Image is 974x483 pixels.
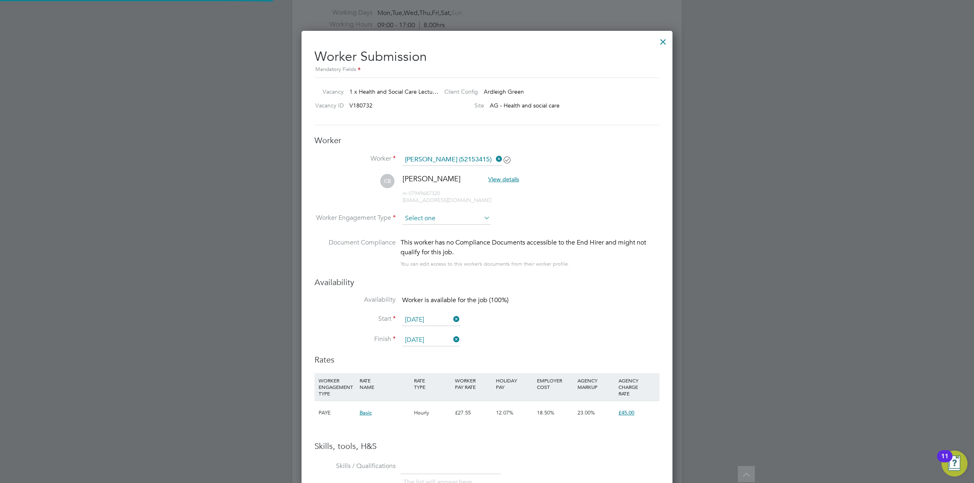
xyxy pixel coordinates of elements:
[358,373,412,394] div: RATE NAME
[315,135,659,146] h3: Worker
[484,88,524,95] span: Ardleigh Green
[315,354,659,365] h3: Rates
[380,174,394,188] span: CB
[315,335,396,343] label: Finish
[311,88,344,95] label: Vacancy
[402,154,502,166] input: Search for...
[942,451,968,477] button: Open Resource Center, 11 new notifications
[311,102,344,109] label: Vacancy ID
[403,174,461,183] span: [PERSON_NAME]
[403,197,491,204] span: [EMAIL_ADDRESS][DOMAIN_NAME]
[941,456,948,467] div: 11
[401,259,569,269] div: You can edit access to this worker’s documents from their worker profile.
[315,214,396,222] label: Worker Engagement Type
[438,102,484,109] label: Site
[401,238,659,257] div: This worker has no Compliance Documents accessible to the End Hirer and might not qualify for thi...
[402,296,509,304] span: Worker is available for the job (100%)
[402,213,490,225] input: Select one
[403,190,409,197] span: m:
[412,401,453,425] div: Hourly
[494,373,535,394] div: HOLIDAY PAY
[315,238,396,267] label: Document Compliance
[488,176,519,183] span: View details
[575,373,616,394] div: AGENCY MARKUP
[315,315,396,323] label: Start
[317,401,358,425] div: PAYE
[438,88,478,95] label: Client Config
[315,296,396,304] label: Availability
[412,373,453,394] div: RATE TYPE
[537,409,554,416] span: 18.50%
[360,409,372,416] span: Basic
[315,155,396,163] label: Worker
[453,401,494,425] div: £27.55
[402,314,460,326] input: Select one
[349,88,438,95] span: 1 x Health and Social Care Lectu…
[315,65,659,74] div: Mandatory Fields
[490,102,560,109] span: AG - Health and social care
[535,373,576,394] div: EMPLOYER COST
[453,373,494,394] div: WORKER PAY RATE
[402,334,460,346] input: Select one
[315,42,659,74] h2: Worker Submission
[616,373,657,401] div: AGENCY CHARGE RATE
[315,462,396,470] label: Skills / Qualifications
[315,441,659,451] h3: Skills, tools, H&S
[618,409,634,416] span: £45.00
[403,190,440,197] span: 07949687320
[315,277,659,288] h3: Availability
[349,102,373,109] span: V180732
[317,373,358,401] div: WORKER ENGAGEMENT TYPE
[578,409,595,416] span: 23.00%
[496,409,513,416] span: 12.07%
